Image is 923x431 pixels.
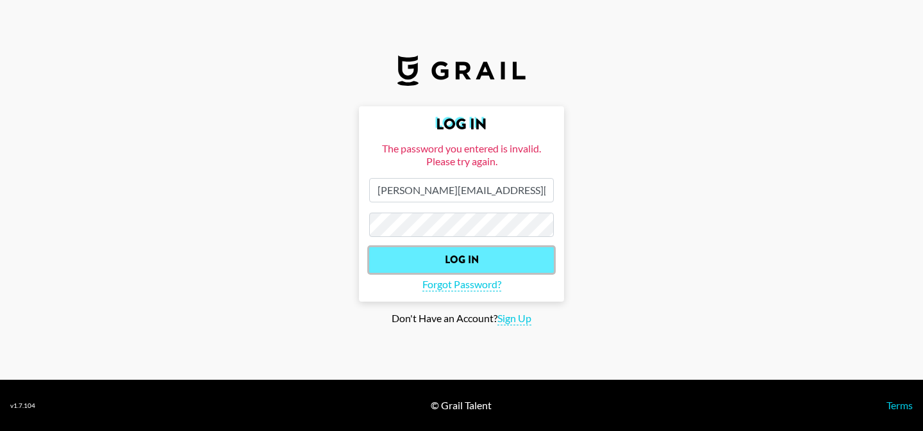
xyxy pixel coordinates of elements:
[497,312,531,325] span: Sign Up
[10,312,913,325] div: Don't Have an Account?
[397,55,526,86] img: Grail Talent Logo
[422,278,501,291] span: Forgot Password?
[10,402,35,410] div: v 1.7.104
[369,142,554,168] div: The password you entered is invalid. Please try again.
[369,178,554,202] input: Email
[431,399,492,412] div: © Grail Talent
[369,117,554,132] h2: Log In
[886,399,913,411] a: Terms
[369,247,554,273] input: Log In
